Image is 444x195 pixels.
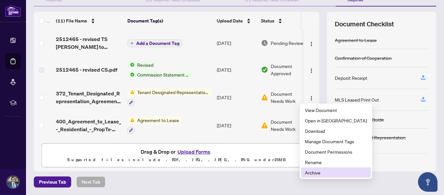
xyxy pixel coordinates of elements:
span: Open in [GEOGRAPHIC_DATA] [305,117,367,124]
span: Manage Document Tags [305,138,367,145]
span: Commission Statement Sent to Listing Brokerage [135,71,192,78]
img: Status Icon [127,117,135,124]
span: Document Checklist [335,20,394,29]
th: Status [258,12,314,30]
span: Rename [305,159,367,166]
button: Open asap [418,172,437,192]
td: [DATE] [214,139,258,167]
img: Logo [309,41,314,47]
span: 372_Tenant_Designated_Representation_Agreement_-_PropTx-[PERSON_NAME] 1.pdf [56,90,122,105]
td: [DATE] [214,56,258,83]
div: Confirmation of Cooperation [335,54,392,62]
p: Supported files include .PDF, .JPG, .JPEG, .PNG under 25 MB [46,156,307,164]
span: Upload Date [217,17,243,24]
th: Document Tag(s) [125,12,214,30]
button: Upload Forms [176,147,212,156]
td: [DATE] [214,111,258,139]
span: Agreement to Lease [135,117,182,124]
button: Next Tab [76,176,105,188]
td: [DATE] [214,30,258,56]
div: MLS Leased Print Out [335,96,379,103]
img: Profile Icon [7,176,19,188]
span: 400_Agreement_to_Lease_-_Residential_-_PropTx-[PERSON_NAME] 4 1.pdf [56,118,122,133]
button: Previous Tab [34,176,71,188]
th: (11) File Name [53,12,125,30]
img: Document Status [261,66,268,73]
img: Logo [309,96,314,101]
img: Status Icon [127,89,135,96]
div: Deposit Receipt [335,74,367,81]
span: Status [261,17,274,24]
img: Document Status [261,94,268,101]
img: Document Status [261,122,268,129]
span: (11) File Name [56,17,87,24]
img: Status Icon [127,71,135,78]
button: Add a Document Tag [127,39,182,47]
button: Status IconAgreement to Lease [127,117,182,134]
span: Drag & Drop or [141,147,212,156]
span: View Document [305,106,367,114]
span: Document Permissions [305,148,367,155]
span: Document Needs Work [271,118,305,132]
div: Agreement to Lease [335,36,377,44]
span: Drag & Drop orUpload FormsSupported files include .PDF, .JPG, .JPEG, .PNG under25MB [42,144,311,168]
img: Logo [309,68,314,73]
img: Status Icon [127,61,135,68]
span: 2512465 - revised TS [PERSON_NAME] to review.pdf [56,35,122,51]
span: Pending Review [271,39,303,47]
span: Archive [305,169,367,176]
td: [DATE] [214,83,258,111]
button: Status IconRevisedStatus IconCommission Statement Sent to Listing Brokerage [127,61,195,78]
span: Document Approved [271,63,311,77]
th: Upload Date [214,12,258,30]
div: Tenant Designated Representation Agreement [335,134,428,148]
span: Revised [135,61,156,68]
span: Add a Document Tag [136,41,179,46]
span: 2512465 - revised CS.pdf [56,66,117,74]
button: Logo [306,38,317,48]
span: Previous Tab [39,177,66,187]
span: plus [130,42,134,45]
span: Tenant Designated Representation Agreement [135,89,212,96]
button: Logo [306,92,317,103]
span: Document Needs Work [271,90,305,104]
button: Status IconTenant Designated Representation Agreement [127,89,212,106]
img: Document Status [261,39,268,47]
img: logo [5,5,21,17]
button: Logo [306,64,317,75]
span: Download [305,127,367,134]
